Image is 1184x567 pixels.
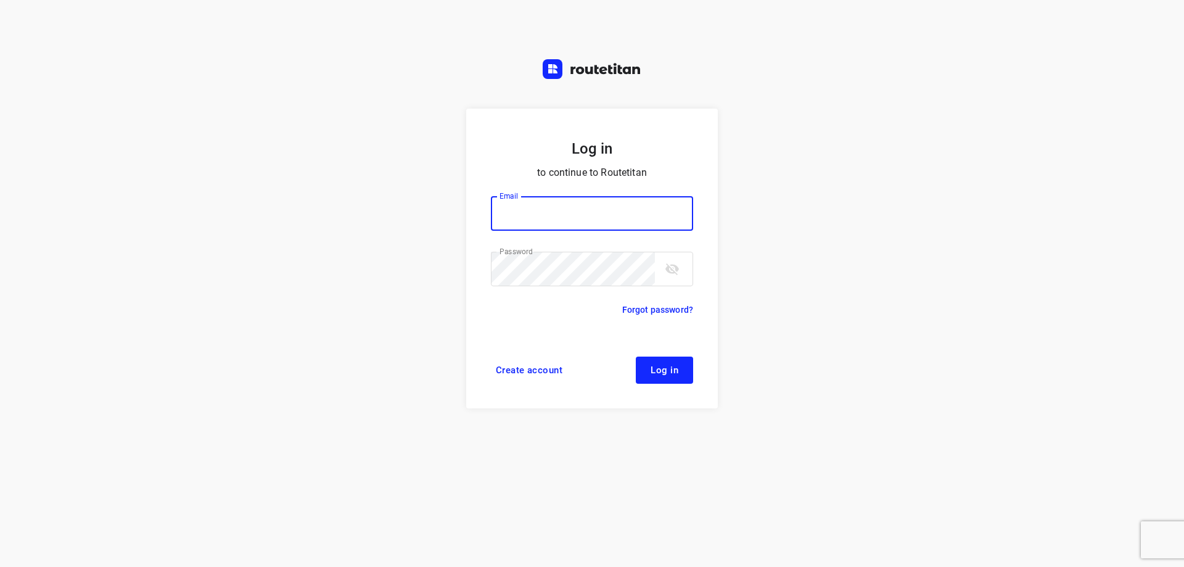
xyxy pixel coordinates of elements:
span: Log in [651,365,678,375]
a: Forgot password? [622,302,693,317]
p: to continue to Routetitan [491,164,693,181]
span: Create account [496,365,562,375]
h5: Log in [491,138,693,159]
a: Routetitan [543,59,641,82]
img: Routetitan [543,59,641,79]
button: toggle password visibility [660,257,684,281]
button: Log in [636,357,693,384]
a: Create account [491,357,567,384]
